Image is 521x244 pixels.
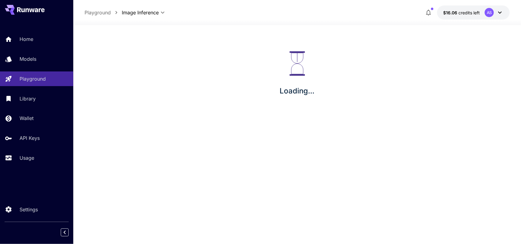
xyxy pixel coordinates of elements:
[85,9,122,16] nav: breadcrumb
[65,227,73,238] div: Collapse sidebar
[437,5,510,20] button: $16.06431AS
[20,115,34,122] p: Wallet
[20,55,36,63] p: Models
[61,228,69,236] button: Collapse sidebar
[280,86,315,97] p: Loading...
[485,8,494,17] div: AS
[85,9,111,16] a: Playground
[458,10,480,15] span: credits left
[20,206,38,213] p: Settings
[20,75,46,82] p: Playground
[443,9,480,16] div: $16.06431
[20,95,36,102] p: Library
[20,134,40,142] p: API Keys
[122,9,159,16] span: Image Inference
[20,154,34,162] p: Usage
[443,10,458,15] span: $16.06
[20,35,33,43] p: Home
